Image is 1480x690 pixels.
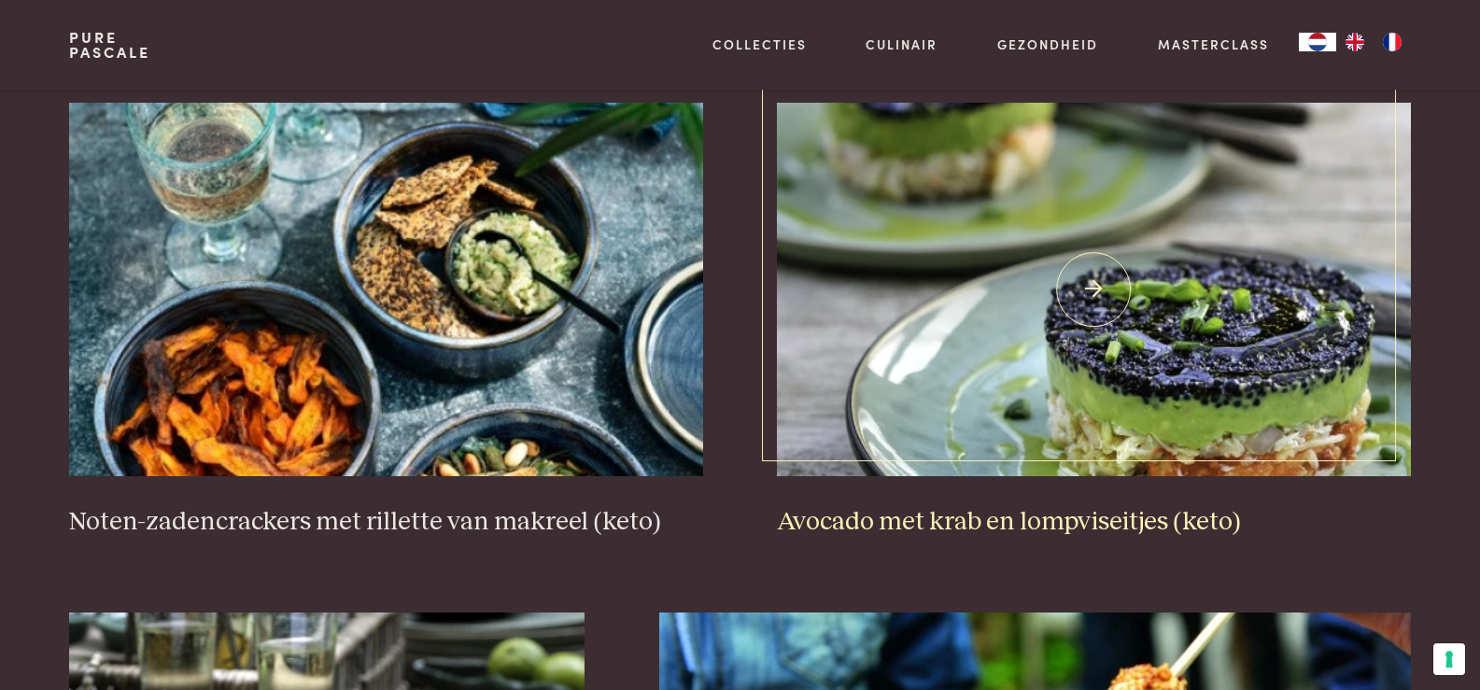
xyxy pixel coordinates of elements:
[69,506,702,539] h3: Noten-zadencrackers met rillette van makreel (keto)
[1299,33,1336,51] div: Language
[69,103,702,538] a: Noten-zadencrackers met rillette van makreel (keto) Noten-zadencrackers met rillette van makreel ...
[866,35,937,54] a: Culinair
[712,35,807,54] a: Collecties
[1158,35,1269,54] a: Masterclass
[1336,33,1374,51] a: EN
[1336,33,1411,51] ul: Language list
[1299,33,1411,51] aside: Language selected: Nederlands
[777,506,1410,539] h3: Avocado met krab en lompviseitjes (keto)
[1433,643,1465,675] button: Uw voorkeuren voor toestemming voor trackingtechnologieën
[777,103,1410,538] a: Avocado met krab en lompviseitjes (keto) Avocado met krab en lompviseitjes (keto)
[1374,33,1411,51] a: FR
[997,35,1098,54] a: Gezondheid
[777,103,1410,476] img: Avocado met krab en lompviseitjes (keto)
[69,103,702,476] img: Noten-zadencrackers met rillette van makreel (keto)
[69,30,150,60] a: PurePascale
[1299,33,1336,51] a: NL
